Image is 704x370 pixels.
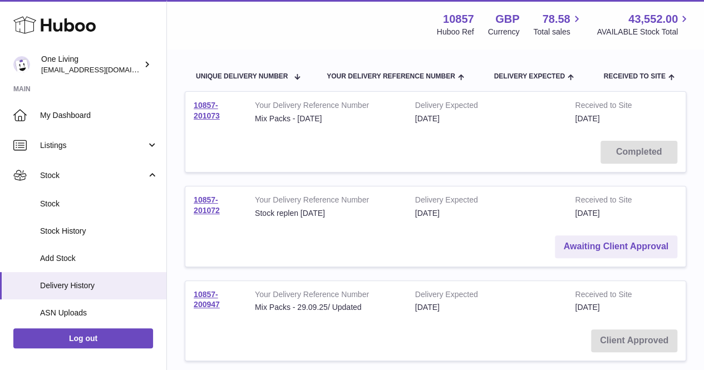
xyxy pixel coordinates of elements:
div: [DATE] [415,114,559,124]
strong: Received to Site [575,100,648,114]
span: ASN Uploads [40,308,158,318]
span: Your Delivery Reference Number [327,73,455,80]
strong: 10857 [443,12,474,27]
span: Received to Site [604,73,666,80]
strong: Your Delivery Reference Number [255,195,398,208]
span: My Dashboard [40,110,158,121]
span: Stock [40,199,158,209]
a: Awaiting Client Approval [555,235,677,258]
span: Add Stock [40,253,158,264]
a: 10857-201072 [194,195,220,215]
strong: Received to Site [575,195,648,208]
span: [DATE] [575,114,599,123]
div: [DATE] [415,302,559,313]
strong: Your Delivery Reference Number [255,100,398,114]
span: 78.58 [542,12,570,27]
span: Delivery History [40,280,158,291]
strong: Received to Site [575,289,648,303]
div: Stock replen [DATE] [255,208,398,219]
div: Mix Packs - [DATE] [255,114,398,124]
span: 43,552.00 [628,12,678,27]
strong: GBP [495,12,519,27]
a: Log out [13,328,153,348]
div: Mix Packs - 29.09.25/ Updated [255,302,398,313]
span: [DATE] [575,303,599,312]
img: finance@oneliving.com [13,56,30,73]
span: Stock History [40,226,158,236]
span: [EMAIL_ADDRESS][DOMAIN_NAME] [41,65,164,74]
a: 10857-200947 [194,290,220,309]
strong: Delivery Expected [415,195,559,208]
a: 78.58 Total sales [533,12,583,37]
span: Total sales [533,27,583,37]
div: Huboo Ref [437,27,474,37]
a: 43,552.00 AVAILABLE Stock Total [597,12,691,37]
a: 10857-201073 [194,101,220,120]
span: Listings [40,140,146,151]
strong: Delivery Expected [415,289,559,303]
div: Currency [488,27,520,37]
div: [DATE] [415,208,559,219]
span: Unique Delivery Number [196,73,288,80]
div: One Living [41,54,141,75]
span: Delivery Expected [494,73,564,80]
span: [DATE] [575,209,599,218]
strong: Your Delivery Reference Number [255,289,398,303]
span: AVAILABLE Stock Total [597,27,691,37]
strong: Delivery Expected [415,100,559,114]
span: Stock [40,170,146,181]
